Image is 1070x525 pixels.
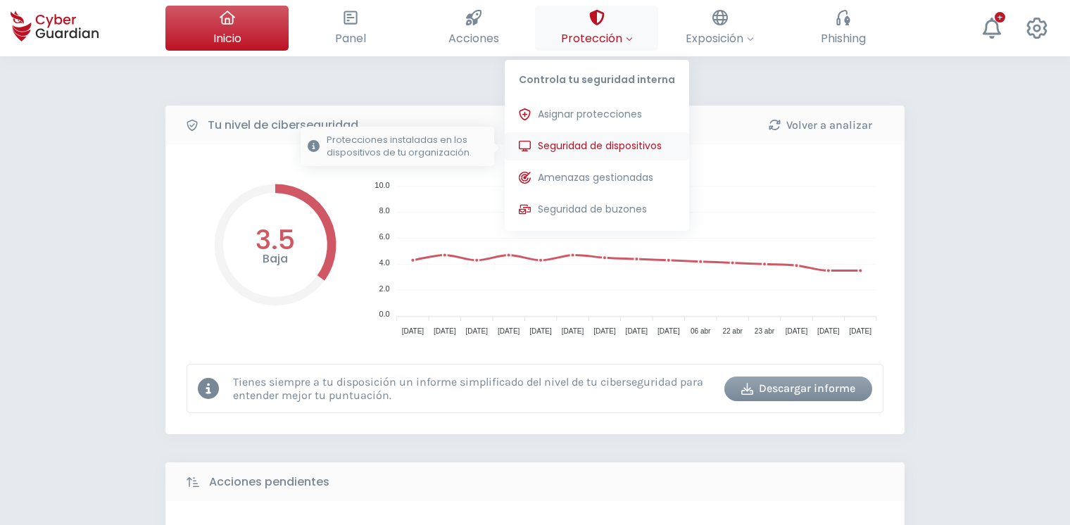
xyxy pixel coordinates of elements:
p: Protecciones instaladas en los dispositivos de tu organización. [327,134,487,159]
p: Controla tu seguridad interna [505,60,689,94]
button: Exposición [658,6,781,51]
span: Seguridad de dispositivos [538,139,662,153]
tspan: [DATE] [657,327,680,335]
span: Inicio [213,30,241,47]
span: Amenazas gestionadas [538,170,653,185]
tspan: [DATE] [786,327,808,335]
button: ProtecciónControla tu seguridad internaAsignar proteccionesSeguridad de dispositivosProtecciones ... [535,6,658,51]
tspan: [DATE] [850,327,872,335]
tspan: [DATE] [626,327,648,335]
button: Asignar protecciones [505,101,689,129]
span: Panel [335,30,366,47]
div: + [995,12,1005,23]
b: Tu nivel de ciberseguridad [208,117,358,134]
span: Exposición [686,30,754,47]
button: Amenazas gestionadas [505,164,689,192]
button: Volver a analizar [746,113,894,137]
span: Asignar protecciones [538,107,642,122]
div: Volver a analizar [757,117,883,134]
p: Tienes siempre a tu disposición un informe simplificado del nivel de tu ciberseguridad para enten... [233,375,714,402]
tspan: [DATE] [562,327,584,335]
tspan: 06 abr [691,327,711,335]
tspan: 2.0 [379,284,389,293]
tspan: [DATE] [529,327,552,335]
b: Acciones pendientes [209,474,329,491]
tspan: [DATE] [817,327,840,335]
div: Descargar informe [735,380,862,397]
button: Panel [289,6,412,51]
button: Descargar informe [724,377,872,401]
tspan: [DATE] [498,327,520,335]
span: Phishing [821,30,866,47]
tspan: 6.0 [379,232,389,241]
tspan: 23 abr [755,327,775,335]
tspan: 10.0 [374,181,389,189]
span: Acciones [448,30,499,47]
span: Seguridad de buzones [538,202,647,217]
span: Protección [561,30,633,47]
tspan: 4.0 [379,258,389,267]
tspan: [DATE] [434,327,456,335]
tspan: 22 abr [722,327,743,335]
tspan: [DATE] [593,327,616,335]
tspan: [DATE] [402,327,424,335]
tspan: [DATE] [466,327,489,335]
button: Acciones [412,6,535,51]
button: Seguridad de buzones [505,196,689,224]
tspan: 8.0 [379,206,389,215]
tspan: 0.0 [379,310,389,318]
button: Phishing [781,6,905,51]
button: Inicio [165,6,289,51]
button: Seguridad de dispositivosProtecciones instaladas en los dispositivos de tu organización. [505,132,689,160]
